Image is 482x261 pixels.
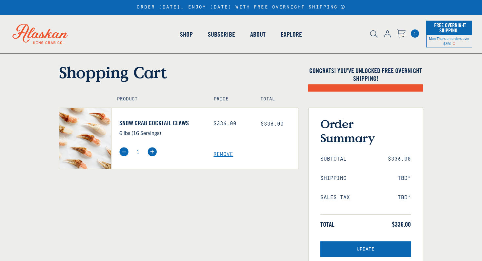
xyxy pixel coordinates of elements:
a: Cart [397,29,406,39]
img: plus [148,147,157,156]
h4: Price [214,96,246,102]
h1: Shopping Cart [59,63,298,82]
img: account [384,30,391,38]
img: search [370,30,378,38]
a: About [243,16,273,53]
span: 1 [411,29,419,38]
span: Subtotal [320,156,347,162]
div: ORDER [DATE], ENJOY [DATE] WITH FREE OVERNIGHT SHIPPING [137,5,345,10]
a: Snow Crab Cocktail Claws [119,119,204,127]
span: Shipping [320,175,347,182]
a: Cart [411,29,419,38]
button: Update [320,241,411,257]
a: Announcement Bar Modal [340,5,345,9]
span: $336.00 [392,220,411,228]
span: Shipping Notice Icon [452,41,455,46]
span: $336.00 [388,156,411,162]
img: Snow Crab Cocktail Claws - 6 lbs (16 Servings) [59,108,111,169]
span: $336.00 [261,121,284,127]
h3: Order Summary [320,117,411,145]
span: Mon-Thurs on orders over $350 [429,36,470,46]
span: Update [357,247,374,252]
a: Explore [273,16,310,53]
h4: Congrats! You've unlocked FREE OVERNIGHT SHIPPING! [308,67,423,82]
a: Subscribe [200,16,243,53]
h4: Product [117,96,200,102]
a: Shop [172,16,200,53]
img: Alaskan King Crab Co. logo [3,15,77,53]
span: Sales Tax [320,195,350,201]
span: Total [320,220,334,228]
span: Free Overnight Shipping [432,20,466,35]
h4: Total [260,96,292,102]
p: 6 lbs (16 Servings) [119,129,204,137]
img: minus [119,147,129,156]
div: $336.00 [213,121,251,127]
a: Remove [213,151,298,158]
